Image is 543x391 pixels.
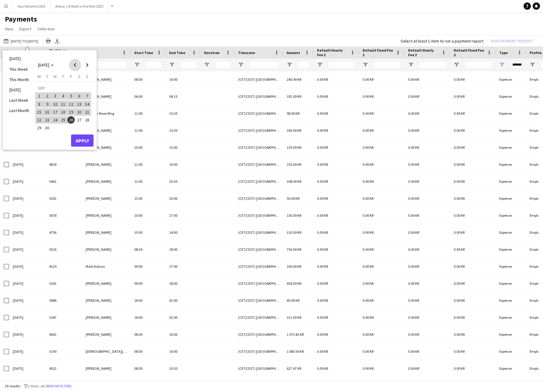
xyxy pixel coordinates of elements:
div: 20:00 [166,190,200,207]
div: 0.00 KR [450,292,496,309]
button: 12-09-2025 [67,100,75,108]
button: Open Filter Menu [499,62,505,67]
div: 0.00 KR [405,309,450,326]
button: 01-09-2025 [35,92,43,100]
div: 0.00 KR [313,360,359,377]
span: S [78,74,80,79]
button: Open Filter Menu [238,62,244,67]
span: 28 [84,116,91,124]
span: 21 [84,108,91,116]
button: 15-09-2025 [35,108,43,116]
span: 20 [76,108,83,116]
button: Open Filter Menu [454,62,459,67]
div: (CET/CEST) [GEOGRAPHIC_DATA] [234,122,283,139]
div: (CET/CEST) [GEOGRAPHIC_DATA] [234,292,283,309]
button: 14-09-2025 [83,100,91,108]
div: (CET/CEST) [GEOGRAPHIC_DATA] [234,343,283,360]
div: 14:00 [166,224,200,241]
button: 19-09-2025 [67,108,75,116]
div: 0.00 KR [359,224,405,241]
span: Profile [530,50,542,55]
div: 0.00 KR [313,156,359,173]
div: 0.00 KR [405,275,450,292]
span: 7 [84,92,91,100]
div: Expense [496,241,526,258]
div: 0.00 KR [359,88,405,105]
span: M [38,74,41,79]
div: 5341 [46,275,82,292]
span: 23 [44,116,51,124]
span: 4 [60,92,67,100]
button: 04-09-2025 [59,92,67,100]
input: Start Time Filter Input [145,61,162,68]
div: [DATE] [9,326,46,343]
div: 0.00 KR [450,122,496,139]
div: 0.00 KR [313,275,359,292]
div: [DATE] [9,241,46,258]
div: [DATE] [9,156,46,173]
div: 5190 [46,343,82,360]
span: 2 [44,92,51,100]
div: [DATE] [9,343,46,360]
div: 12:00 [131,173,166,190]
button: Remove filters [45,383,73,389]
div: 0.00 KR [313,139,359,156]
button: 20-09-2025 [75,108,83,116]
div: 0.00 KR [450,71,496,88]
span: W [53,74,57,79]
div: 4129 [46,258,82,275]
button: 30-09-2025 [43,124,51,132]
div: 04:15 [166,88,200,105]
button: 22-09-2025 [35,116,43,124]
span: T [62,74,64,79]
div: [DATE] [9,309,46,326]
span: 15 [36,108,43,116]
div: 16:00 [166,343,200,360]
div: 0.00 KR [313,122,359,139]
input: Default Fixed Fee 2 Filter Input [465,61,492,68]
div: Expense [496,207,526,224]
div: 0.00 KR [313,343,359,360]
div: [DATE] [9,258,46,275]
span: F [70,74,72,79]
div: 0.00 KR [359,343,405,360]
div: 16:00 [166,326,200,343]
span: 19 [67,108,75,116]
div: 0.00 KR [359,122,405,139]
div: 09:00 [131,258,166,275]
div: (CET/CEST) [GEOGRAPHIC_DATA] [234,207,283,224]
button: Open Filter Menu [287,62,292,67]
div: 0.00 KR [405,156,450,173]
span: 25 [60,116,67,124]
li: Last Month [6,105,33,116]
button: 06-09-2025 [75,92,83,100]
div: 0.00 KR [405,71,450,88]
button: Open Filter Menu [169,62,175,67]
span: 16 [44,108,51,116]
div: Expense [496,88,526,105]
span: 22 [36,116,43,124]
button: 09-09-2025 [43,100,51,108]
div: 0.00 KR [313,258,359,275]
div: Expense [496,105,526,122]
div: [DATE] [9,207,46,224]
div: 18:00 [131,309,166,326]
div: [DATE] [9,292,46,309]
span: [PERSON_NAME] [86,77,111,82]
span: 29 [36,124,43,132]
div: (CET/CEST) [GEOGRAPHIC_DATA] [234,309,283,326]
div: 18:00 [131,292,166,309]
span: Duration [204,50,220,55]
a: Selection [35,25,57,33]
div: 0.00 KR [359,173,405,190]
div: 17:00 [166,258,200,275]
div: 08:00 [131,71,166,88]
div: (CET/CEST) [GEOGRAPHIC_DATA] [234,71,283,88]
div: 08:00 [131,360,166,377]
div: 0.00 KR [405,190,450,207]
div: 5462 [46,173,82,190]
span: Type [499,50,508,55]
button: Open Filter Menu [204,62,210,67]
div: Expense [496,122,526,139]
div: (CET/CEST) [GEOGRAPHIC_DATA] [234,224,283,241]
